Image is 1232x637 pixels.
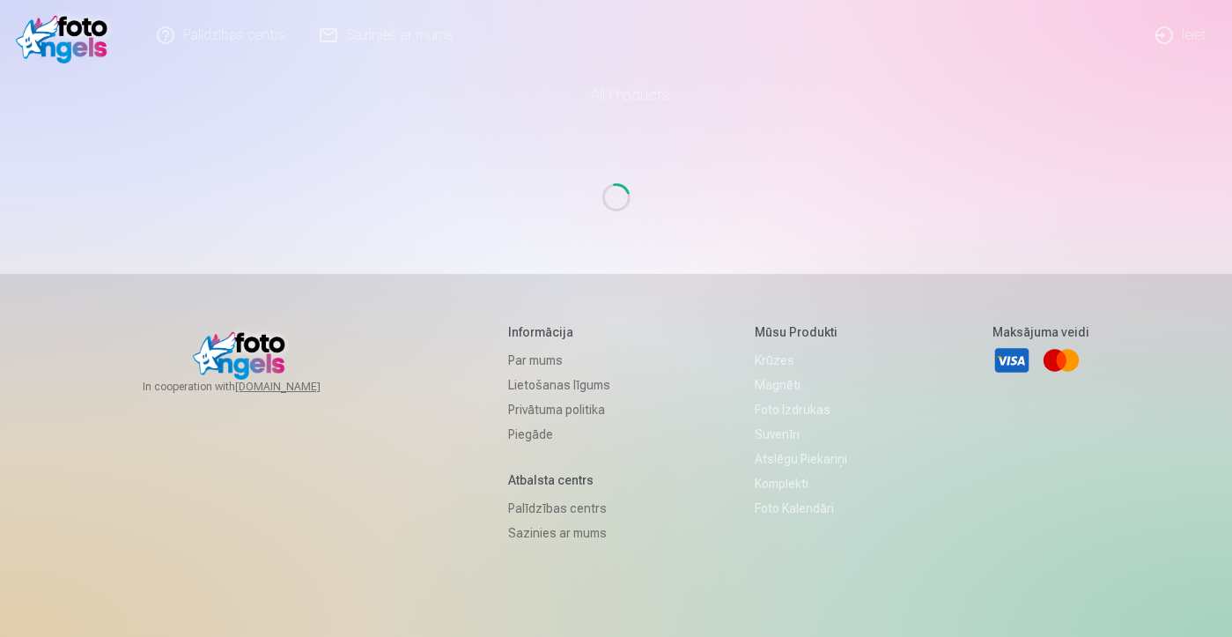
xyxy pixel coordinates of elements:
[541,70,691,120] a: All products
[235,380,363,394] a: [DOMAIN_NAME]
[508,397,610,422] a: Privātuma politika
[16,7,117,63] img: /v1
[992,341,1031,380] a: Visa
[755,323,847,341] h5: Mūsu produkti
[143,380,363,394] span: In cooperation with
[755,373,847,397] a: Magnēti
[508,471,610,489] h5: Atbalsta centrs
[755,496,847,521] a: Foto kalendāri
[508,496,610,521] a: Palīdzības centrs
[755,397,847,422] a: Foto izdrukas
[755,348,847,373] a: Krūzes
[755,471,847,496] a: Komplekti
[508,422,610,447] a: Piegāde
[1042,341,1081,380] a: Mastercard
[508,373,610,397] a: Lietošanas līgums
[508,521,610,545] a: Sazinies ar mums
[508,348,610,373] a: Par mums
[508,323,610,341] h5: Informācija
[755,422,847,447] a: Suvenīri
[992,323,1089,341] h5: Maksājuma veidi
[755,447,847,471] a: Atslēgu piekariņi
